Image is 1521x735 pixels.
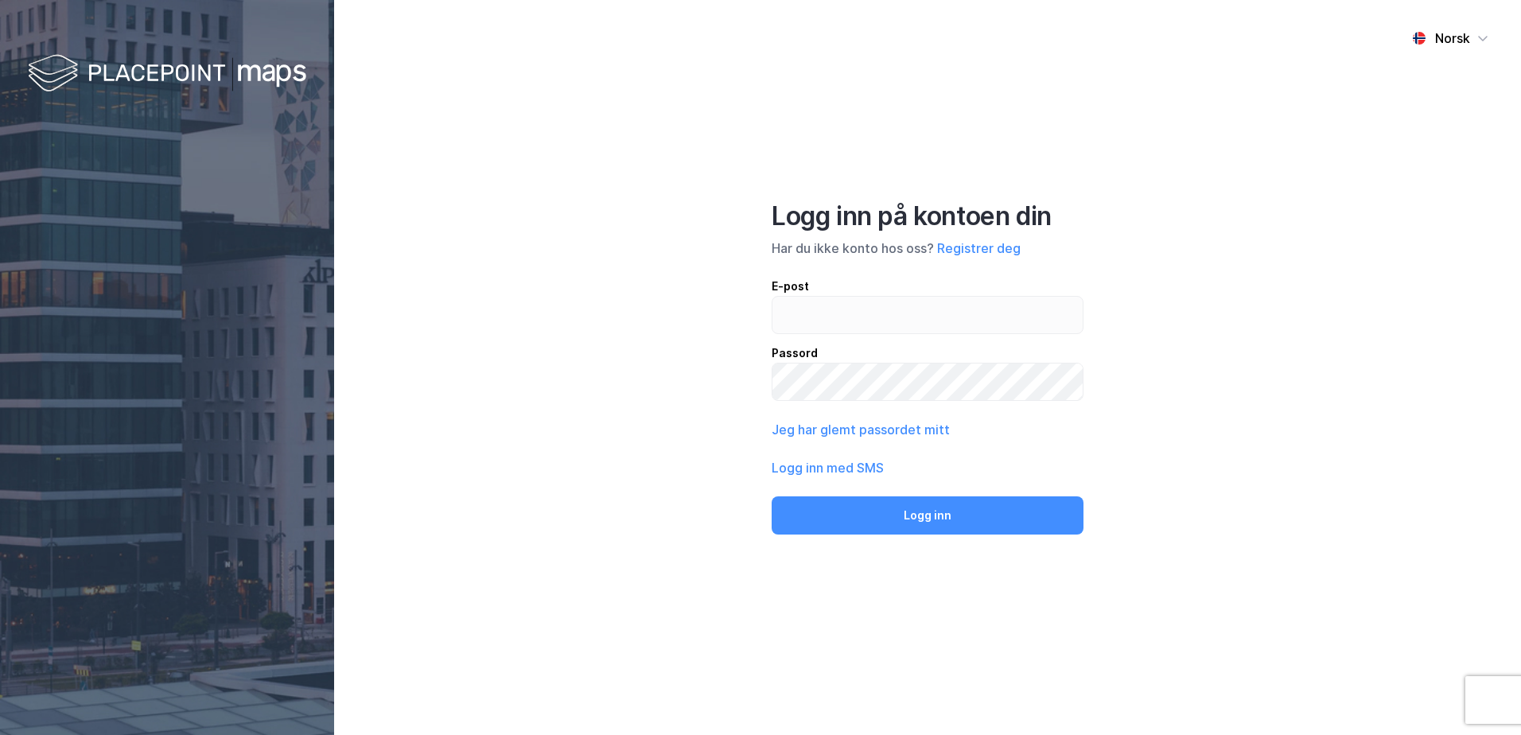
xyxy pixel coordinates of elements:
button: Jeg har glemt passordet mitt [772,420,950,439]
button: Registrer deg [937,239,1021,258]
div: Norsk [1435,29,1470,48]
div: E-post [772,277,1083,296]
div: Logg inn på kontoen din [772,200,1083,232]
div: Har du ikke konto hos oss? [772,239,1083,258]
button: Logg inn [772,496,1083,535]
div: Passord [772,344,1083,363]
img: logo-white.f07954bde2210d2a523dddb988cd2aa7.svg [28,51,306,98]
button: Logg inn med SMS [772,458,884,477]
